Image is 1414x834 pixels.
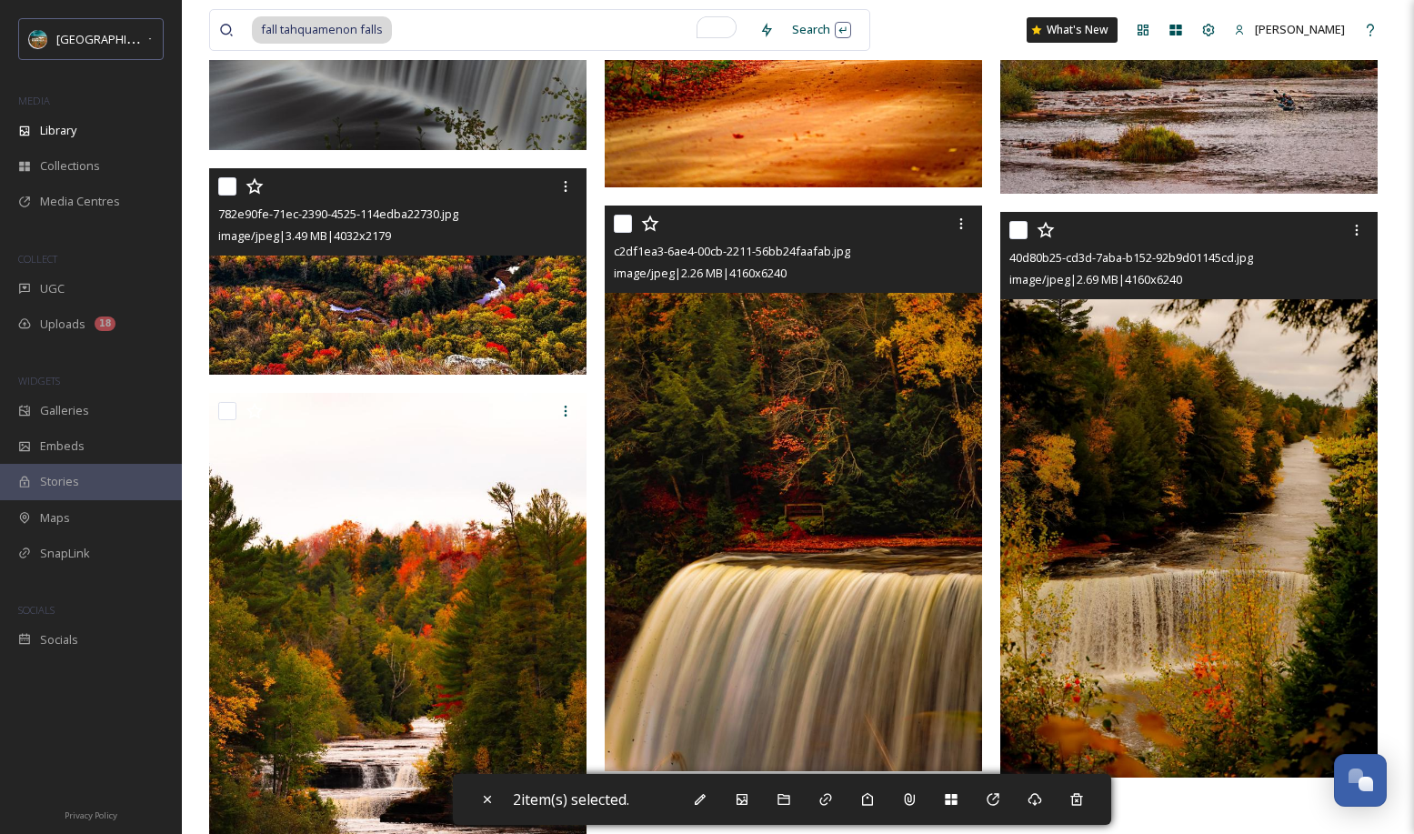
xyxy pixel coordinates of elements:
img: Snapsea%20Profile.jpg [29,30,47,48]
span: Library [40,122,76,139]
img: 782e90fe-71ec-2390-4525-114edba22730.jpg [209,168,591,375]
span: image/jpeg | 2.69 MB | 4160 x 6240 [1009,271,1182,287]
div: 18 [95,317,115,331]
span: Galleries [40,402,89,419]
span: fall tahquamenon falls [252,16,392,43]
span: SOCIALS [18,603,55,617]
span: Collections [40,157,100,175]
span: Stories [40,473,79,490]
span: WIDGETS [18,374,60,387]
span: Privacy Policy [65,809,117,821]
div: Search [783,12,860,47]
span: [GEOGRAPHIC_DATA][US_STATE] [56,30,234,47]
button: Open Chat [1334,754,1387,807]
span: Embeds [40,437,85,455]
span: COLLECT [18,252,57,266]
span: [PERSON_NAME] [1255,21,1345,37]
span: 40d80b25-cd3d-7aba-b152-92b9d01145cd.jpg [1009,249,1253,266]
span: MEDIA [18,94,50,107]
span: Socials [40,631,78,648]
img: c2df1ea3-6ae4-00cb-2211-56bb24faafab.jpg [605,206,982,772]
span: 782e90fe-71ec-2390-4525-114edba22730.jpg [218,206,458,222]
span: Media Centres [40,193,120,210]
span: 2 item(s) selected. [513,789,629,809]
span: Maps [40,509,70,527]
span: image/jpeg | 2.26 MB | 4160 x 6240 [614,265,787,281]
a: What's New [1027,17,1118,43]
span: UGC [40,280,65,297]
span: image/jpeg | 3.49 MB | 4032 x 2179 [218,227,391,244]
span: Uploads [40,316,85,333]
a: Privacy Policy [65,803,117,825]
span: SnapLink [40,545,90,562]
span: c2df1ea3-6ae4-00cb-2211-56bb24faafab.jpg [614,243,850,259]
img: 40d80b25-cd3d-7aba-b152-92b9d01145cd.jpg [1000,212,1378,779]
input: To enrich screen reader interactions, please activate Accessibility in Grammarly extension settings [394,10,750,50]
a: [PERSON_NAME] [1225,12,1354,47]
